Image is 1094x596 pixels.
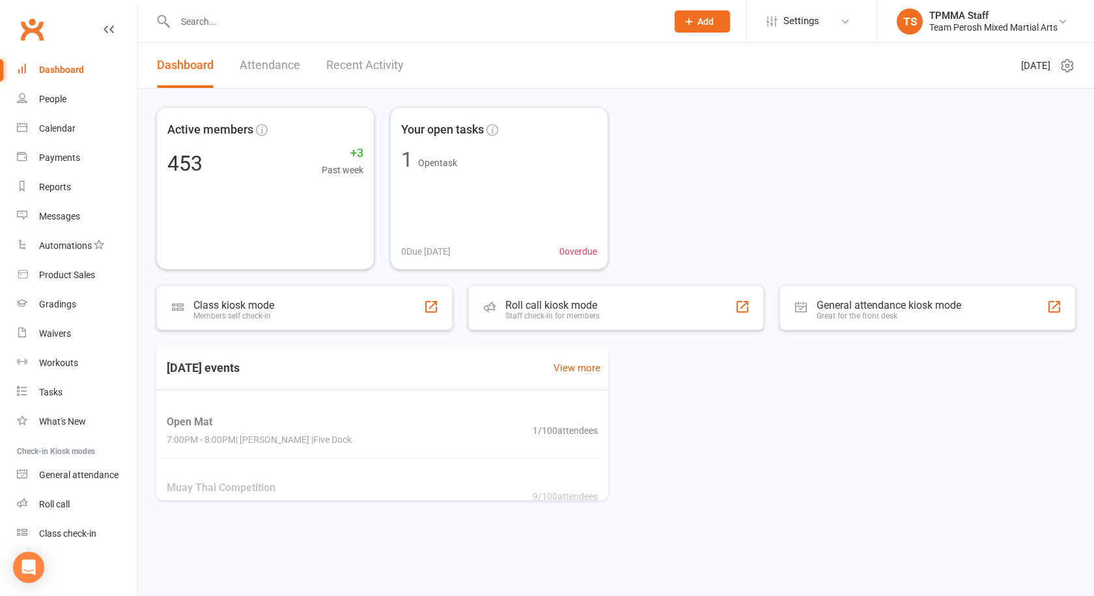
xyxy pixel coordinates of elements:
[17,85,137,114] a: People
[783,7,819,36] span: Settings
[559,244,597,259] span: 0 overdue
[401,121,484,139] span: Your open tasks
[39,240,92,251] div: Automations
[39,299,76,309] div: Gradings
[17,348,137,378] a: Workouts
[929,10,1058,21] div: TPMMA Staff
[17,319,137,348] a: Waivers
[401,244,451,259] span: 0 Due [DATE]
[39,94,66,104] div: People
[16,13,48,46] a: Clubworx
[326,43,404,88] a: Recent Activity
[39,358,78,368] div: Workouts
[39,123,76,134] div: Calendar
[171,12,658,31] input: Search...
[39,152,80,163] div: Payments
[39,416,86,427] div: What's New
[167,433,352,447] span: 7:00PM - 8:00PM | [PERSON_NAME] | Five Dock
[817,299,961,311] div: General attendance kiosk mode
[39,64,84,75] div: Dashboard
[17,173,137,202] a: Reports
[505,299,600,311] div: Roll call kiosk mode
[193,311,274,320] div: Members self check-in
[401,149,413,170] div: 1
[39,499,70,509] div: Roll call
[167,153,203,174] div: 453
[17,519,137,548] a: Class kiosk mode
[533,423,598,438] span: 1 / 100 attendees
[167,479,352,496] span: Muay Thai Competition
[157,43,214,88] a: Dashboard
[167,121,253,139] span: Active members
[897,8,923,35] div: TS
[17,407,137,436] a: What's New
[17,231,137,261] a: Automations
[13,552,44,583] div: Open Intercom Messenger
[39,470,119,480] div: General attendance
[929,21,1058,33] div: Team Perosh Mixed Martial Arts
[39,182,71,192] div: Reports
[167,498,352,513] span: 7:00PM - 8:00PM | [PERSON_NAME] | Five Dock
[322,144,363,163] span: +3
[17,202,137,231] a: Messages
[39,211,80,221] div: Messages
[418,158,457,168] span: Open task
[240,43,300,88] a: Attendance
[156,356,250,380] h3: [DATE] events
[17,490,137,519] a: Roll call
[17,261,137,290] a: Product Sales
[39,528,96,539] div: Class check-in
[505,311,600,320] div: Staff check-in for members
[675,10,730,33] button: Add
[17,461,137,490] a: General attendance kiosk mode
[554,360,600,376] a: View more
[39,328,71,339] div: Waivers
[697,16,714,27] span: Add
[1021,58,1050,74] span: [DATE]
[322,163,363,177] span: Past week
[17,378,137,407] a: Tasks
[17,55,137,85] a: Dashboard
[167,414,352,431] span: Open Mat
[533,489,598,503] span: 9 / 100 attendees
[17,143,137,173] a: Payments
[17,290,137,319] a: Gradings
[17,114,137,143] a: Calendar
[817,311,961,320] div: Great for the front desk
[39,270,95,280] div: Product Sales
[193,299,274,311] div: Class kiosk mode
[39,387,63,397] div: Tasks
